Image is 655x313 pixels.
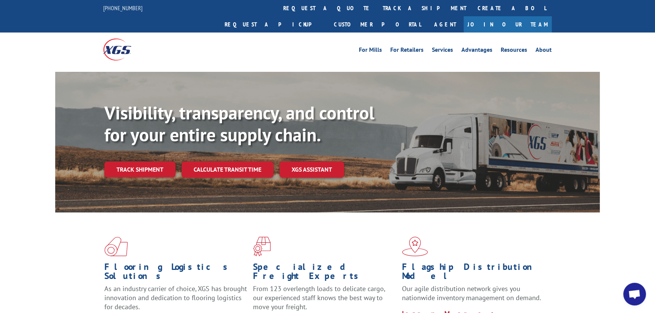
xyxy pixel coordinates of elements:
[253,262,396,284] h1: Specialized Freight Experts
[104,284,247,311] span: As an industry carrier of choice, XGS has brought innovation and dedication to flooring logistics...
[432,47,453,55] a: Services
[464,16,552,33] a: Join Our Team
[359,47,382,55] a: For Mills
[104,161,175,177] a: Track shipment
[104,237,128,256] img: xgs-icon-total-supply-chain-intelligence-red
[402,262,545,284] h1: Flagship Distribution Model
[103,4,143,12] a: [PHONE_NUMBER]
[427,16,464,33] a: Agent
[623,283,646,305] a: Open chat
[328,16,427,33] a: Customer Portal
[253,237,271,256] img: xgs-icon-focused-on-flooring-red
[402,237,428,256] img: xgs-icon-flagship-distribution-model-red
[535,47,552,55] a: About
[501,47,527,55] a: Resources
[219,16,328,33] a: Request a pickup
[279,161,344,178] a: XGS ASSISTANT
[104,101,374,146] b: Visibility, transparency, and control for your entire supply chain.
[182,161,273,178] a: Calculate transit time
[104,262,247,284] h1: Flooring Logistics Solutions
[390,47,424,55] a: For Retailers
[402,284,541,302] span: Our agile distribution network gives you nationwide inventory management on demand.
[461,47,492,55] a: Advantages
